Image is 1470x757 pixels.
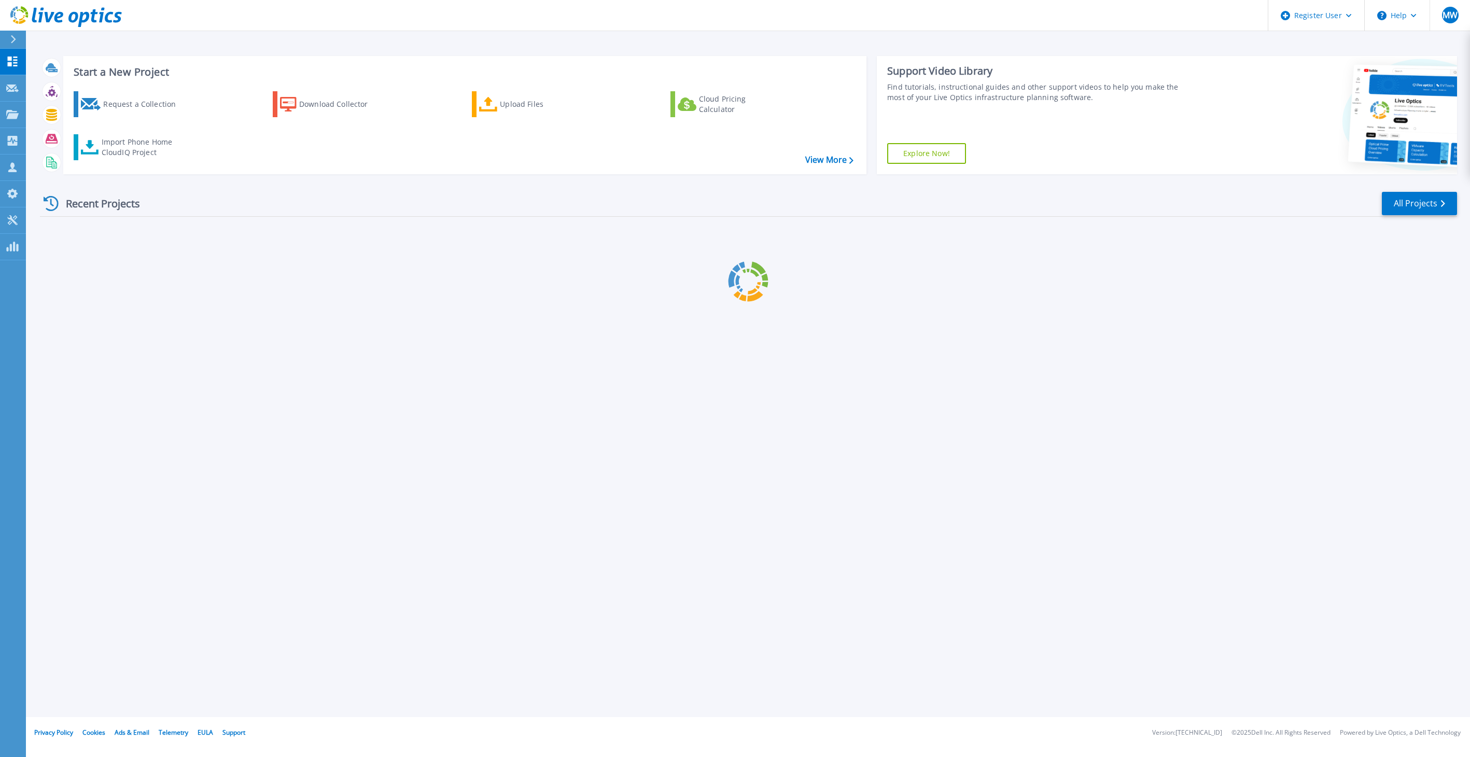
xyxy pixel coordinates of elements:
[887,64,1188,78] div: Support Video Library
[159,728,188,737] a: Telemetry
[299,94,382,115] div: Download Collector
[115,728,149,737] a: Ads & Email
[273,91,388,117] a: Download Collector
[198,728,213,737] a: EULA
[82,728,105,737] a: Cookies
[102,137,183,158] div: Import Phone Home CloudIQ Project
[500,94,583,115] div: Upload Files
[34,728,73,737] a: Privacy Policy
[1443,11,1458,19] span: MW
[699,94,782,115] div: Cloud Pricing Calculator
[40,191,154,216] div: Recent Projects
[887,82,1188,103] div: Find tutorials, instructional guides and other support videos to help you make the most of your L...
[1231,730,1331,736] li: © 2025 Dell Inc. All Rights Reserved
[805,155,853,165] a: View More
[887,143,966,164] a: Explore Now!
[1340,730,1461,736] li: Powered by Live Optics, a Dell Technology
[472,91,587,117] a: Upload Files
[74,66,853,78] h3: Start a New Project
[103,94,186,115] div: Request a Collection
[1152,730,1222,736] li: Version: [TECHNICAL_ID]
[222,728,245,737] a: Support
[1382,192,1457,215] a: All Projects
[74,91,189,117] a: Request a Collection
[670,91,786,117] a: Cloud Pricing Calculator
